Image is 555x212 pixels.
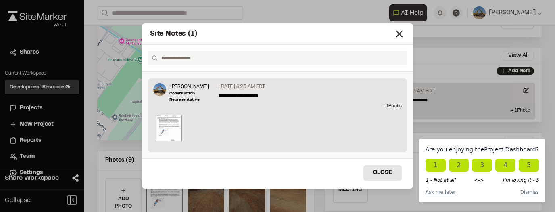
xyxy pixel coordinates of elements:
[153,103,402,110] p: - 1 Photo
[474,176,484,184] span: <->
[426,145,539,154] div: Are you enjoying the Project Dashboard ?
[503,176,539,184] span: I'm loving it - 5
[520,189,539,196] button: Dismiss
[426,176,455,184] span: 1 - Not at all
[495,159,515,172] button: I'm enjoying it
[426,189,456,196] button: Ask me later
[472,159,492,172] button: Neutral
[426,159,446,172] button: Not at all
[519,159,539,172] button: I'm loving it
[449,159,469,172] button: It's okay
